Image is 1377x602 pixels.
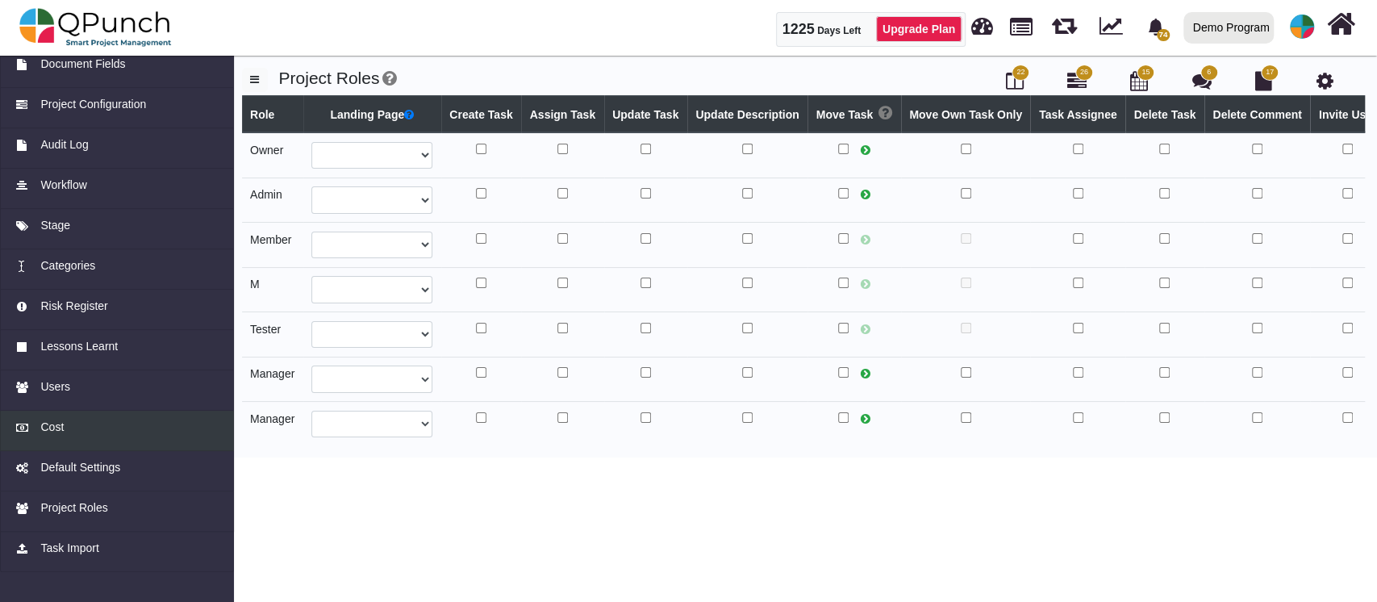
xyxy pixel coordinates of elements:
a: avatar [1280,1,1324,52]
th: Move Own Task Only [901,96,1031,133]
a: 26 [1067,77,1087,90]
i: Gantt [1067,71,1087,90]
th: Assign Task [521,96,603,133]
i: Document Library [1255,71,1272,90]
span: Audit Log [40,136,88,153]
div: Demo Program [1193,14,1270,42]
span: 1225 [782,21,815,37]
a: bell fill74 [1137,1,1177,52]
th: Landing Page [303,96,441,133]
th: Create Task [441,96,521,133]
a: Help [873,108,892,121]
span: Projects [1010,10,1033,36]
div: Notification [1141,12,1170,41]
span: Lessons Learnt [40,338,118,355]
a: Demo Program [1176,1,1280,54]
span: Manager [250,412,294,425]
span: Demo Support [1290,15,1314,39]
i: Board [1005,71,1023,90]
span: Task Import [40,540,98,557]
span: Admin [250,188,282,201]
span: Users [40,378,70,395]
a: Help [404,108,414,121]
span: 6 [1207,67,1211,78]
span: Risk Register [40,298,107,315]
a: Upgrade Plan [876,16,962,42]
span: 15 [1141,67,1150,78]
span: Default Settings [40,459,120,476]
span: Cost [40,419,64,436]
h4: Project Roles [242,68,1365,88]
th: Role [242,96,303,133]
th: Update Task [604,96,687,133]
span: Stage [40,217,70,234]
i: Home [1327,9,1355,40]
span: Workflow [40,177,86,194]
span: 22 [1016,67,1024,78]
i: Move task permissions [878,105,892,121]
span: Owner [250,144,283,157]
span: Dashboard [971,10,993,34]
a: Help [379,66,399,90]
span: Categories [40,257,95,274]
span: Days Left [817,25,861,36]
span: Member [250,233,291,246]
svg: bell fill [1147,19,1164,36]
th: Delete Comment [1204,96,1310,133]
th: Move Task [807,96,901,133]
span: Project Configuration [40,96,146,113]
i: Calendar [1130,71,1148,90]
span: 17 [1266,67,1274,78]
span: Project Roles [40,500,107,516]
span: Document Fields [40,56,125,73]
span: Manager [250,367,294,380]
div: Dynamic Report [1091,1,1137,54]
img: avatar [1290,15,1314,39]
span: 26 [1080,67,1088,78]
th: Delete Task [1125,96,1204,133]
th: Update Description [687,96,807,133]
span: m [250,278,260,291]
i: Punch Discussion [1192,71,1212,90]
span: Tester [250,323,281,336]
th: Task Assignee [1030,96,1125,133]
span: Waves [1052,8,1077,35]
img: qpunch-sp.fa6292f.png [19,3,172,52]
span: 74 [1157,29,1170,41]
